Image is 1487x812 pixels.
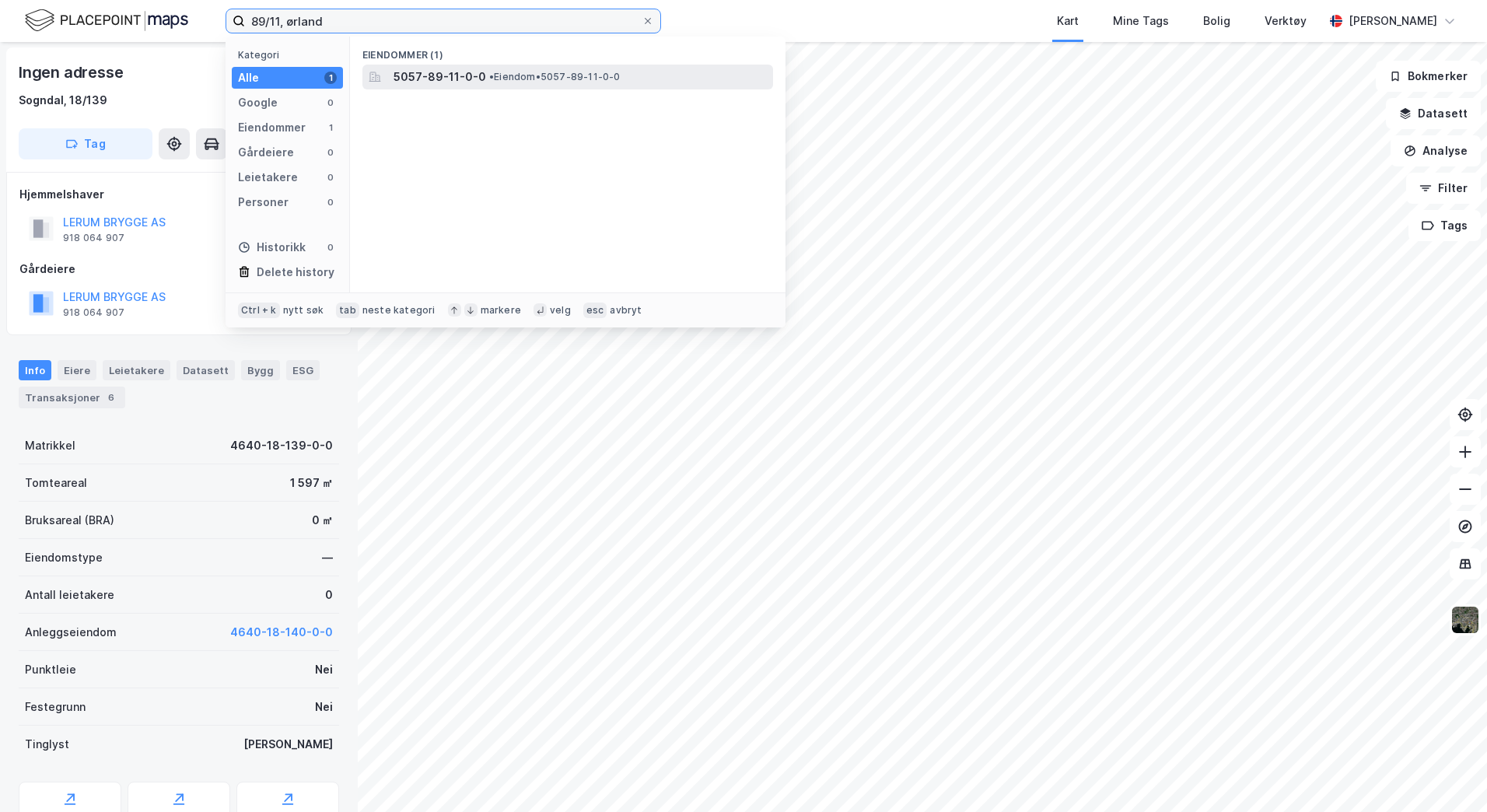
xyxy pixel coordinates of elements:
div: 0 [325,586,333,604]
div: Hjemmelshaver [19,185,338,204]
div: Transaksjoner [19,387,125,408]
div: Gårdeiere [238,143,294,162]
iframe: Chat Widget [1409,737,1487,812]
div: 1 [324,121,337,134]
button: 4640-18-140-0-0 [230,623,333,642]
div: nytt søk [283,304,324,317]
div: Leietakere [238,168,298,187]
div: 6 [103,390,119,405]
div: Alle [238,68,259,87]
div: Nei [315,660,333,679]
img: logo.f888ab2527a4732fd821a326f86c7f29.svg [25,7,188,34]
div: velg [550,304,571,317]
div: Matrikkel [25,436,75,455]
div: Kart [1057,12,1079,30]
div: Info [19,360,51,380]
button: Datasett [1386,98,1481,129]
div: Ingen adresse [19,60,126,85]
div: Eiendomstype [25,548,103,567]
div: [PERSON_NAME] [1349,12,1437,30]
div: Historikk [238,238,306,257]
div: Datasett [177,360,235,380]
button: Tag [19,128,152,159]
div: Verktøy [1265,12,1307,30]
div: Personer [238,193,289,212]
div: Kategori [238,49,343,61]
div: 0 [324,196,337,208]
div: 1 [324,72,337,84]
div: 1 597 ㎡ [290,474,333,492]
div: markere [481,304,521,317]
input: Søk på adresse, matrikkel, gårdeiere, leietakere eller personer [245,9,642,33]
button: Bokmerker [1376,61,1481,92]
button: Tags [1408,210,1481,241]
div: [PERSON_NAME] [243,735,333,754]
div: 0 ㎡ [312,511,333,530]
div: neste kategori [362,304,436,317]
span: • [489,71,494,82]
div: esc [583,303,607,318]
div: ESG [286,360,320,380]
div: Punktleie [25,660,76,679]
div: Tomteareal [25,474,87,492]
div: — [322,548,333,567]
div: Tinglyst [25,735,69,754]
div: Google [238,93,278,112]
div: Leietakere [103,360,170,380]
div: Nei [315,698,333,716]
img: 9k= [1450,605,1480,635]
div: Delete history [257,263,334,282]
div: Ctrl + k [238,303,280,318]
div: Eiendommer [238,118,306,137]
button: Analyse [1391,135,1481,166]
button: Filter [1406,173,1481,204]
div: 4640-18-139-0-0 [230,436,333,455]
div: tab [336,303,359,318]
div: 0 [324,241,337,254]
div: Festegrunn [25,698,86,716]
div: Eiere [58,360,96,380]
span: 5057-89-11-0-0 [394,68,486,86]
div: Mine Tags [1113,12,1169,30]
div: Bruksareal (BRA) [25,511,114,530]
div: Sogndal, 18/139 [19,91,107,110]
div: Bygg [241,360,280,380]
div: 918 064 907 [63,306,124,319]
div: Eiendommer (1) [350,37,785,65]
div: Kontrollprogram for chat [1409,737,1487,812]
div: Gårdeiere [19,260,338,278]
div: 0 [324,96,337,109]
div: 918 064 907 [63,232,124,244]
div: Antall leietakere [25,586,114,604]
span: Eiendom • 5057-89-11-0-0 [489,71,621,83]
div: avbryt [610,304,642,317]
div: Anleggseiendom [25,623,117,642]
div: Bolig [1203,12,1230,30]
div: 0 [324,171,337,184]
div: 0 [324,146,337,159]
